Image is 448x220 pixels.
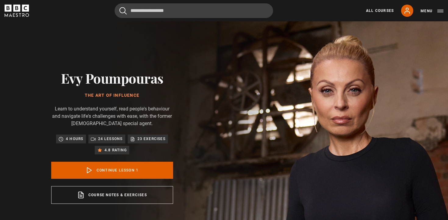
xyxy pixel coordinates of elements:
input: Search [115,3,273,18]
p: Learn to understand yourself, read people's behaviour and navigate life's challenges with ease, w... [51,105,173,127]
p: 4 hours [66,136,83,142]
a: Course notes & exercises [51,186,173,204]
p: 4.8 rating [105,147,127,153]
button: Submit the search query [119,7,127,15]
h1: The Art of Influence [51,93,173,98]
svg: BBC Maestro [5,5,29,17]
p: 24 lessons [98,136,123,142]
h2: Evy Poumpouras [51,70,173,86]
p: 23 exercises [137,136,165,142]
a: All Courses [366,8,394,13]
a: Continue lesson 1 [51,162,173,179]
button: Toggle navigation [421,8,443,14]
